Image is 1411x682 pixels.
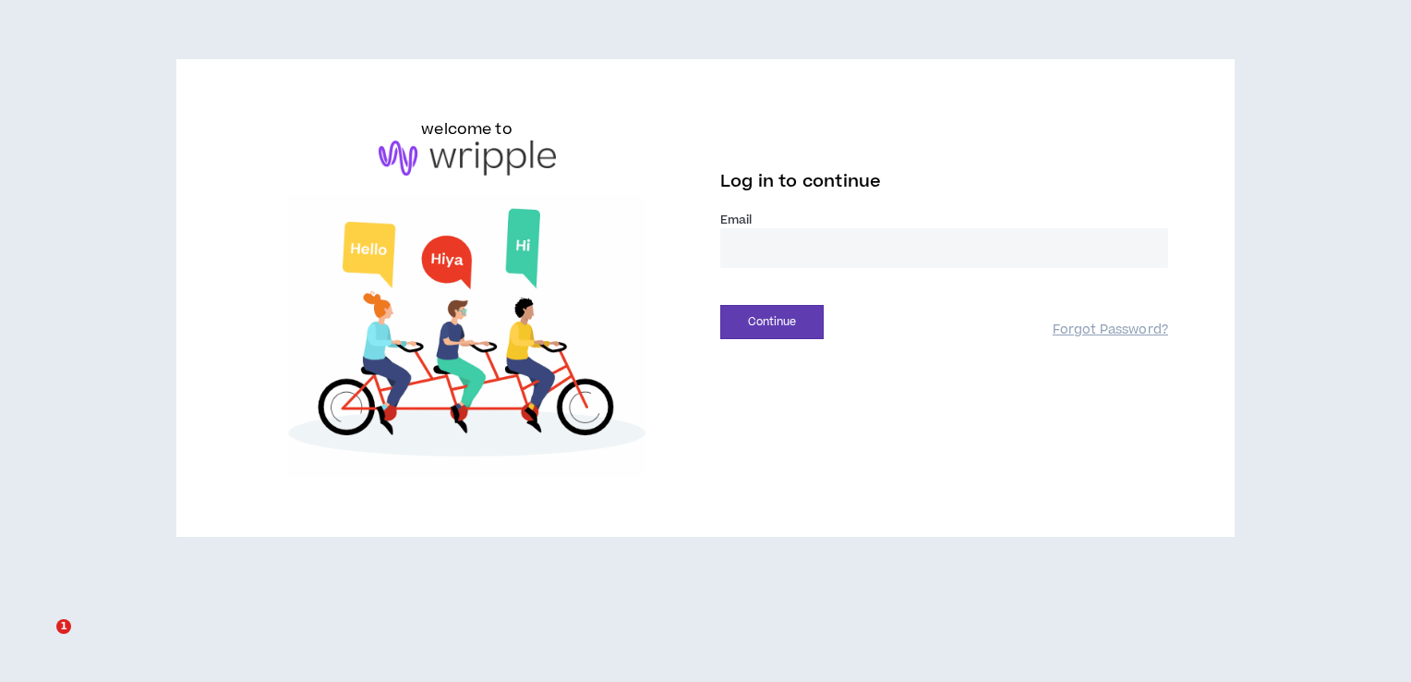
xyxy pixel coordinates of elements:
[56,619,71,634] span: 1
[379,140,556,176] img: logo-brand.png
[720,170,881,193] span: Log in to continue
[243,194,691,479] img: Welcome to Wripple
[720,212,1168,228] label: Email
[18,619,63,664] iframe: Intercom live chat
[1053,322,1168,339] a: Forgot Password?
[421,118,513,140] h6: welcome to
[720,305,824,339] button: Continue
